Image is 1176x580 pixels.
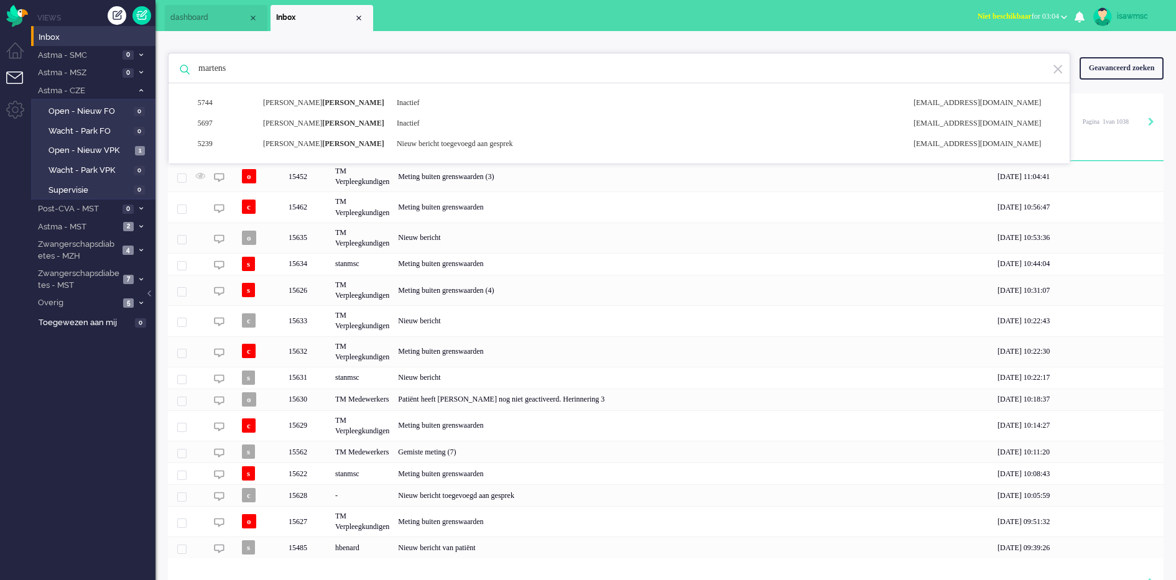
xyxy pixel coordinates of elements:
[394,336,993,367] div: Meting buiten grenswaarden
[214,286,225,297] img: ic_chat_grey.svg
[168,536,1164,558] div: 15485
[214,395,225,406] img: ic_chat_grey.svg
[36,104,154,117] a: Open - Nieuw FO 0
[387,139,904,149] div: Nieuw bericht toegevoegd aan gesprek
[242,231,256,245] span: o
[248,13,258,23] div: Close tab
[993,506,1164,536] div: [DATE] 09:51:32
[322,98,384,107] b: [PERSON_NAME]
[284,506,331,536] div: 15627
[123,222,134,231] span: 2
[36,67,119,79] span: Astma - MSZ
[123,275,134,284] span: 7
[49,185,131,196] span: Supervisie
[242,257,255,271] span: s
[1083,112,1154,131] div: Pagination
[394,161,993,191] div: Meting buiten grenswaarden (3)
[168,275,1164,305] div: 15626
[993,389,1164,410] div: [DATE] 10:18:37
[6,101,34,129] li: Admin menu
[331,305,394,336] div: TM Verpleegkundigen
[49,106,131,117] span: Open - Nieuw FO
[904,118,1065,129] div: [EMAIL_ADDRESS][DOMAIN_NAME]
[6,8,28,17] a: Omnidesk
[394,191,993,222] div: Meting buiten grenswaarden
[214,234,225,244] img: ic_chat_grey.svg
[394,463,993,484] div: Meting buiten grenswaarden
[904,98,1065,108] div: [EMAIL_ADDRESS][DOMAIN_NAME]
[993,161,1164,191] div: [DATE] 11:04:41
[36,85,132,97] span: Astma - CZE
[354,13,364,23] div: Close tab
[6,5,28,27] img: flow_omnibird.svg
[242,540,255,555] span: s
[331,275,394,305] div: TM Verpleegkundigen
[242,466,255,481] span: s
[36,124,154,137] a: Wacht - Park FO 0
[254,98,387,108] div: [PERSON_NAME]
[331,223,394,253] div: TM Verpleegkundigen
[134,127,145,136] span: 0
[36,221,119,233] span: Astma - MST
[242,488,256,502] span: c
[49,165,131,177] span: Wacht - Park VPK
[394,389,993,410] div: Patiënt heeft [PERSON_NAME] nog niet geactiveerd. Herinnering 3
[993,191,1164,222] div: [DATE] 10:56:47
[993,410,1164,441] div: [DATE] 10:14:27
[189,53,1053,83] input: Zoek: ticket ID, patiëntnaam, klant ID, inhoud, titel, adres
[134,107,145,116] span: 0
[36,268,119,291] span: Zwangerschapsdiabetes - MST
[978,12,1032,21] span: Niet beschikbaar
[387,98,904,108] div: Inactief
[168,410,1164,441] div: 15629
[36,239,119,262] span: Zwangerschapsdiabetes - MZH
[394,275,993,305] div: Meting buiten grenswaarden (4)
[214,491,225,502] img: ic_chat_grey.svg
[993,336,1164,367] div: [DATE] 10:22:30
[284,161,331,191] div: 15452
[331,484,394,506] div: -
[168,389,1164,410] div: 15630
[242,392,256,407] span: o
[394,536,993,558] div: Nieuw bericht van patiënt
[993,136,1164,161] div: Laatste update
[192,98,254,108] div: 5744
[284,536,331,558] div: 15485
[134,166,145,175] span: 0
[394,484,993,506] div: Nieuw bericht toegevoegd aan gesprek
[6,71,34,99] li: Tickets menu
[331,191,394,222] div: TM Verpleegkundigen
[168,223,1164,253] div: 15635
[331,506,394,536] div: TM Verpleegkundigen
[284,484,331,506] div: 15628
[168,253,1164,275] div: 15634
[214,260,225,270] img: ic_chat_grey.svg
[322,119,384,127] b: [PERSON_NAME]
[6,42,34,70] li: Dashboard menu
[36,163,154,177] a: Wacht - Park VPK 0
[394,305,993,336] div: Nieuw bericht
[254,139,387,149] div: [PERSON_NAME]
[135,318,146,328] span: 0
[192,139,254,149] div: 5239
[331,161,394,191] div: TM Verpleegkundigen
[242,283,255,297] span: s
[978,12,1059,21] span: for 03:04
[123,50,134,60] span: 0
[242,169,256,183] span: o
[993,275,1164,305] div: [DATE] 10:31:07
[284,367,331,389] div: 15631
[242,514,256,528] span: o
[36,50,119,62] span: Astma - SMC
[36,30,155,44] a: Inbox
[284,410,331,441] div: 15629
[331,389,394,410] div: TM Medewerkers
[214,203,225,214] img: ic_chat_grey.svg
[214,374,225,384] img: ic_chat_grey.svg
[214,348,225,358] img: ic_chat_grey.svg
[170,12,248,23] span: dashboard
[1148,116,1154,129] div: Next
[284,253,331,275] div: 15634
[165,5,267,31] li: Dashboard
[168,441,1164,463] div: 15562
